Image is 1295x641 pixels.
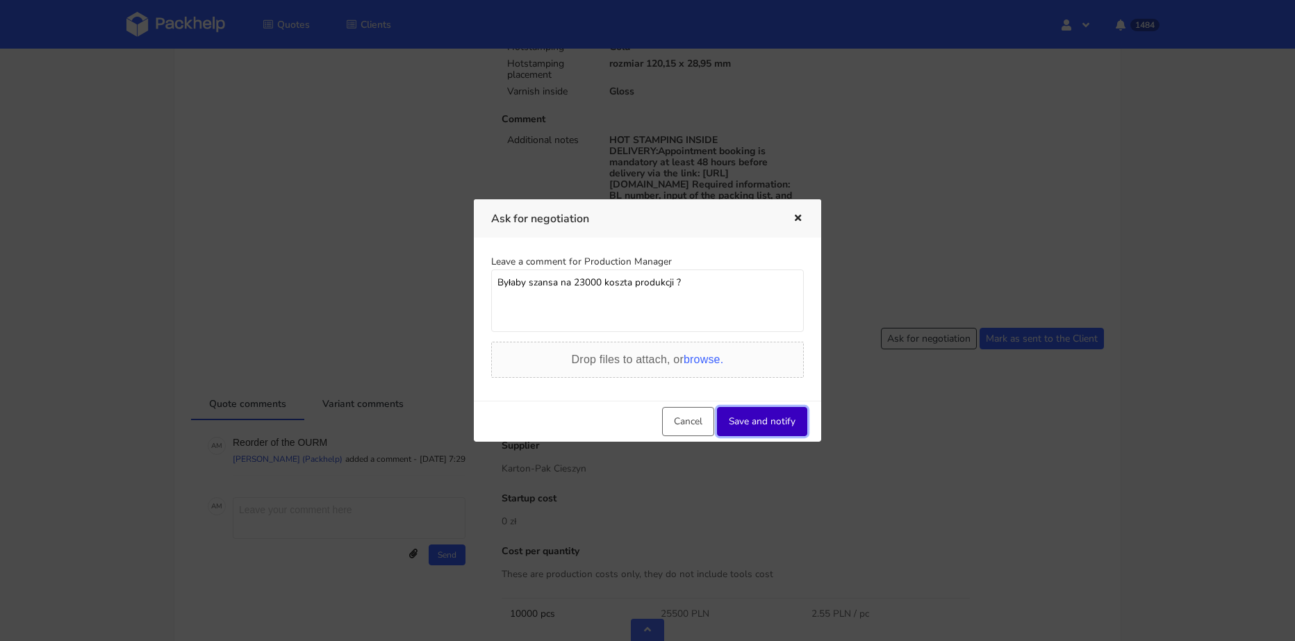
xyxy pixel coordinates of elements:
div: Leave a comment for Production Manager [491,255,804,269]
h3: Ask for negotiation [491,209,772,228]
span: browse. [684,353,723,365]
button: Save and notify [717,407,807,436]
button: Cancel [662,407,714,436]
span: Drop files to attach, or [572,353,724,365]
